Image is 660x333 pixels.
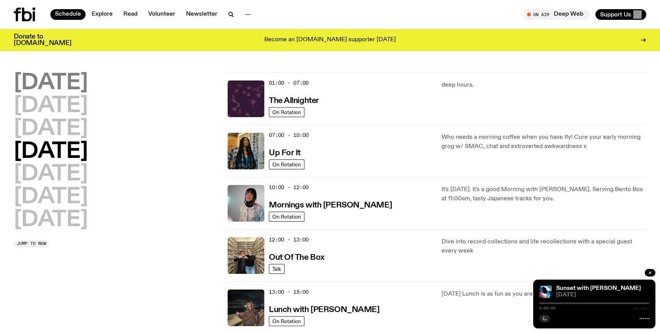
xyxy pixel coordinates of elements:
[442,133,646,151] p: Who needs a morning coffee when you have Ify! Cure your early morning grog w/ SMAC, chat and extr...
[269,149,301,157] h3: Up For It
[269,212,304,222] a: On Rotation
[14,95,88,117] button: [DATE]
[633,306,649,310] span: -:--:--
[272,161,301,167] span: On Rotation
[14,187,88,208] button: [DATE]
[272,214,301,219] span: On Rotation
[228,237,264,274] img: Matt and Kate stand in the music library and make a heart shape with one hand each.
[269,252,325,262] a: Out Of The Box
[269,264,285,274] a: Talk
[14,164,88,185] button: [DATE]
[269,107,304,117] a: On Rotation
[269,304,379,314] a: Lunch with [PERSON_NAME]
[539,286,552,298] img: Simon Caldwell stands side on, looking downwards. He has headphones on. Behind him is a brightly ...
[228,133,264,169] img: Ify - a Brown Skin girl with black braided twists, looking up to the side with her tongue stickin...
[269,254,325,262] h3: Out Of The Box
[269,316,304,326] a: On Rotation
[181,9,222,20] a: Newsletter
[595,9,646,20] button: Support Us
[539,306,555,310] span: 0:00:00
[269,200,392,209] a: Mornings with [PERSON_NAME]
[144,9,180,20] a: Volunteer
[269,97,319,105] h3: The Allnighter
[14,118,88,140] button: [DATE]
[272,109,301,115] span: On Rotation
[269,288,309,296] span: 13:00 - 15:00
[269,306,379,314] h3: Lunch with [PERSON_NAME]
[87,9,117,20] a: Explore
[442,80,646,90] p: deep hours.
[269,201,392,209] h3: Mornings with [PERSON_NAME]
[14,141,88,162] button: [DATE]
[600,11,631,18] span: Support Us
[442,185,646,203] p: It's [DATE]. It's a good Morning with [PERSON_NAME]. Serving Bento Box at 11:00am, tasty Japanese...
[14,209,88,231] button: [DATE]
[272,318,301,324] span: On Rotation
[269,148,301,157] a: Up For It
[442,290,646,299] p: [DATE] Lunch is as fun as you are
[269,236,309,243] span: 12:00 - 13:00
[269,184,309,191] span: 10:00 - 12:00
[269,159,304,169] a: On Rotation
[119,9,142,20] a: Read
[14,240,49,248] button: Jump to now
[269,132,309,139] span: 07:00 - 10:00
[264,37,396,43] p: Become an [DOMAIN_NAME] supporter [DATE]
[50,9,86,20] a: Schedule
[442,237,646,256] p: Dive into record collections and life recollections with a special guest every week
[14,34,71,47] h3: Donate to [DOMAIN_NAME]
[556,292,649,298] span: [DATE]
[228,290,264,326] img: Izzy Page stands above looking down at Opera Bar. She poses in front of the Harbour Bridge in the...
[272,266,281,272] span: Talk
[228,185,264,222] img: Kana Frazer is smiling at the camera with her head tilted slightly to her left. She wears big bla...
[269,79,309,87] span: 01:00 - 07:00
[523,9,589,20] button: On AirDeep Web
[14,72,88,94] button: [DATE]
[269,95,319,105] a: The Allnighter
[556,285,641,291] a: Sunset with [PERSON_NAME]
[17,241,46,246] span: Jump to now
